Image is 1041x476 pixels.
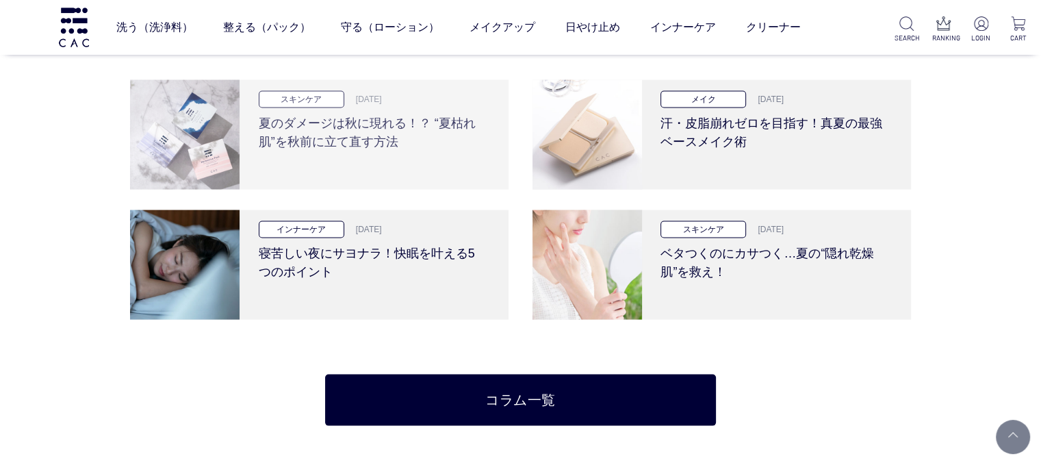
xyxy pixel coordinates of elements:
[47,81,57,92] img: tab_domain_overview_orange.svg
[259,221,344,238] p: インナーケア
[223,8,311,47] a: 整える（パック）
[325,375,715,426] a: コラム一覧
[660,91,746,108] p: メイク
[36,36,158,48] div: ドメイン: [DOMAIN_NAME]
[532,210,911,320] a: ベタつくのにカサつく…夏の“隠れ乾燥肌”を救え！ スキンケア [DATE] ベタつくのにカサつく…夏の“隠れ乾燥肌”を救え！
[532,80,911,190] a: 汗・皮脂崩れゼロを目指す！真夏の最強ベースメイク術 メイク [DATE] 汗・皮脂崩れゼロを目指す！真夏の最強ベースメイク術
[22,22,33,33] img: logo_orange.svg
[932,33,956,43] p: RANKING
[895,16,918,43] a: SEARCH
[62,82,114,91] div: ドメイン概要
[22,36,33,48] img: website_grey.svg
[895,33,918,43] p: SEARCH
[749,223,784,236] p: [DATE]
[259,108,486,151] h3: 夏のダメージは秋に現れる！？ “夏枯れ肌”を秋前に立て直す方法
[259,91,344,108] p: スキンケア
[565,8,620,47] a: 日やけ止め
[932,16,956,43] a: RANKING
[746,8,801,47] a: クリーナー
[969,16,993,43] a: LOGIN
[532,80,642,190] img: 汗・皮脂崩れゼロを目指す！真夏の最強ベースメイク術
[1006,33,1030,43] p: CART
[969,33,993,43] p: LOGIN
[144,81,155,92] img: tab_keywords_by_traffic_grey.svg
[130,210,240,320] img: 寝苦しい夜にサヨナラ！快眠を叶える5つのポイント
[749,93,784,105] p: [DATE]
[57,8,91,47] img: logo
[130,80,509,190] a: 夏のダメージは秋に現れる！？ “夏枯れ肌”を秋前に立て直す方法 スキンケア [DATE] 夏のダメージは秋に現れる！？ “夏枯れ肌”を秋前に立て直す方法
[341,8,439,47] a: 守る（ローション）
[532,210,642,320] img: ベタつくのにカサつく…夏の“隠れ乾燥肌”を救え！
[660,238,888,281] h3: ベタつくのにカサつく…夏の“隠れ乾燥肌”を救え！
[1006,16,1030,43] a: CART
[660,221,746,238] p: スキンケア
[38,22,67,33] div: v 4.0.25
[650,8,716,47] a: インナーケア
[348,223,382,236] p: [DATE]
[470,8,535,47] a: メイクアップ
[159,82,220,91] div: キーワード流入
[116,8,193,47] a: 洗う（洗浄料）
[348,93,382,105] p: [DATE]
[130,80,240,190] img: 夏のダメージは秋に現れる！？ “夏枯れ肌”を秋前に立て直す方法
[660,108,888,151] h3: 汗・皮脂崩れゼロを目指す！真夏の最強ベースメイク術
[130,210,509,320] a: 寝苦しい夜にサヨナラ！快眠を叶える5つのポイント インナーケア [DATE] 寝苦しい夜にサヨナラ！快眠を叶える5つのポイント
[259,238,486,281] h3: 寝苦しい夜にサヨナラ！快眠を叶える5つのポイント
